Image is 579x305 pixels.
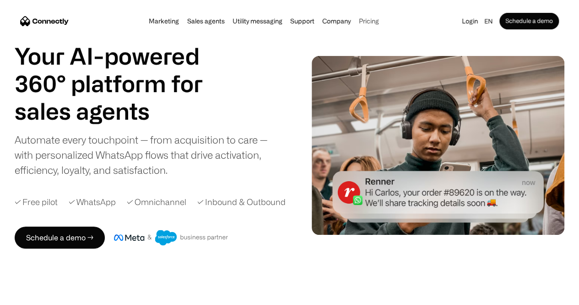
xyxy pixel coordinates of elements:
img: Meta and Salesforce business partner badge. [114,230,228,245]
a: Schedule a demo [499,13,559,29]
div: carousel [15,97,225,125]
div: Company [319,15,353,28]
h1: sales agents [15,97,225,125]
div: en [481,15,499,28]
a: Utility messaging [230,17,285,25]
div: ✓ Inbound & Outbound [197,196,286,208]
a: Pricing [356,17,382,25]
h1: Your AI-powered 360° platform for [15,42,225,97]
a: Support [287,17,317,25]
a: home [20,14,69,28]
div: Company [322,15,351,28]
a: Login [459,15,481,28]
a: Sales agents [184,17,227,25]
div: 4 of 4 [15,97,225,125]
div: Automate every touchpoint — from acquisition to care — with personalized WhatsApp flows that driv... [15,132,286,177]
div: ✓ WhatsApp [69,196,116,208]
a: Marketing [146,17,182,25]
aside: Language selected: English [9,288,55,302]
ul: Language list [18,289,55,302]
div: ✓ Omnichannel [127,196,186,208]
div: en [484,15,492,28]
a: Schedule a demo → [15,227,105,249]
div: ✓ Free pilot [15,196,58,208]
